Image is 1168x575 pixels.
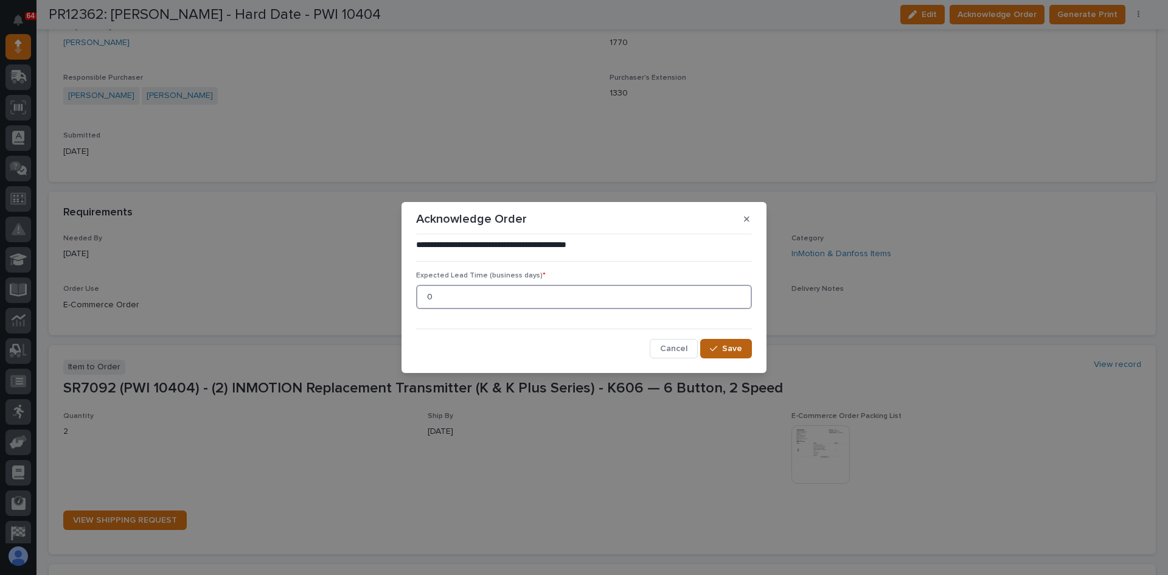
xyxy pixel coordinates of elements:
span: Save [722,343,742,354]
span: Cancel [660,343,687,354]
p: Acknowledge Order [416,212,527,226]
span: Expected Lead Time (business days) [416,272,546,279]
button: Cancel [650,339,698,358]
button: Save [700,339,752,358]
